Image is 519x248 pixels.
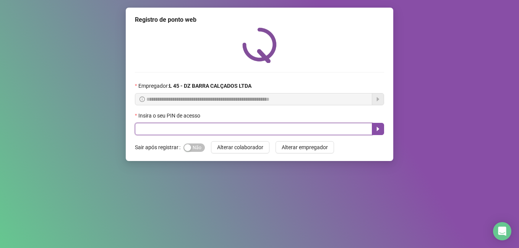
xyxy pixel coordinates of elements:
label: Sair após registrar [135,141,183,153]
img: QRPoint [242,27,277,63]
span: caret-right [375,126,381,132]
span: Alterar colaborador [217,143,263,151]
span: info-circle [139,97,145,102]
strong: L 45 - DZ BARRA CALÇADOS LTDA [169,83,251,89]
span: Empregador : [138,82,251,90]
label: Insira o seu PIN de acesso [135,111,205,120]
div: Registro de ponto web [135,15,384,24]
button: Alterar empregador [276,141,334,153]
div: Open Intercom Messenger [493,222,511,240]
button: Alterar colaborador [211,141,269,153]
span: Alterar empregador [282,143,328,151]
